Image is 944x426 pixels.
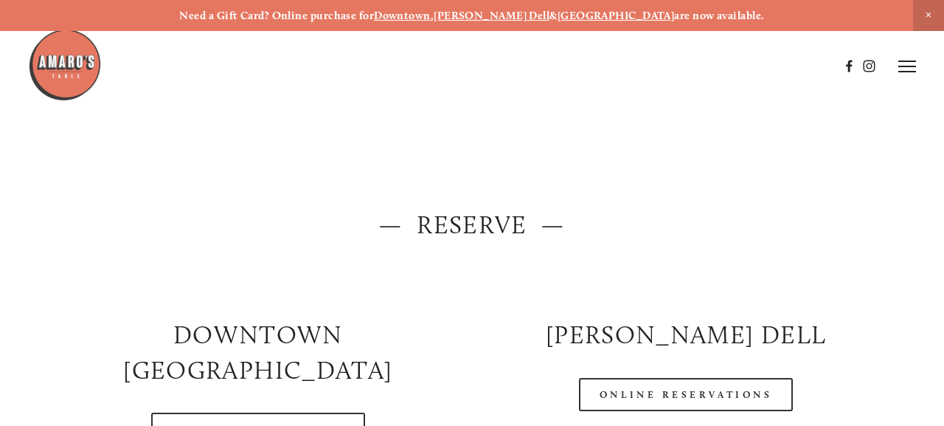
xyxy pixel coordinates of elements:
h2: [PERSON_NAME] DELL [485,317,887,353]
a: Downtown [374,9,431,22]
img: Amaro's Table [28,28,102,102]
a: [PERSON_NAME] Dell [434,9,549,22]
strong: are now available. [674,9,764,22]
strong: & [549,9,557,22]
h2: — Reserve — [57,207,887,243]
a: Online Reservations [579,378,793,411]
strong: , [431,9,434,22]
a: [GEOGRAPHIC_DATA] [558,9,675,22]
h2: Downtown [GEOGRAPHIC_DATA] [57,317,459,388]
strong: Need a Gift Card? Online purchase for [179,9,374,22]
